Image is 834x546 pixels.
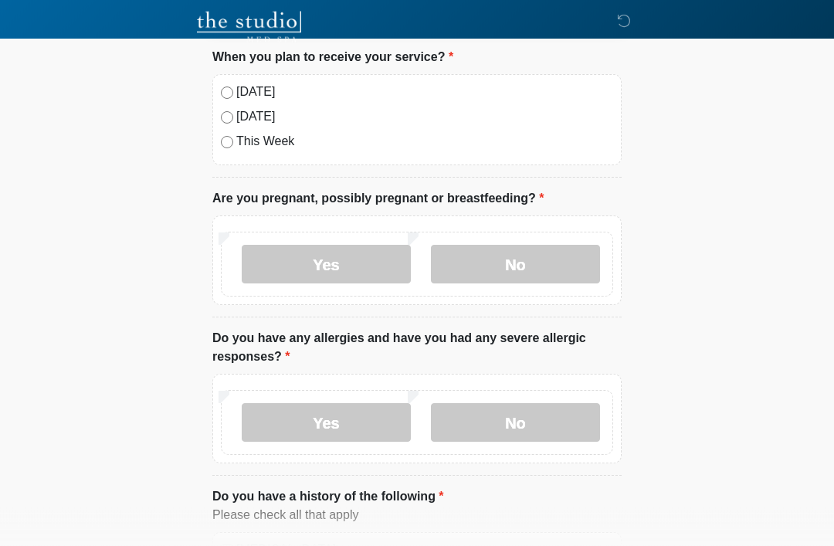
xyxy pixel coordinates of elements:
label: Yes [242,404,411,443]
input: [DATE] [221,112,233,124]
input: [DATE] [221,87,233,100]
label: When you plan to receive your service? [212,49,453,67]
label: No [431,404,600,443]
label: Are you pregnant, possibly pregnant or breastfeeding? [212,190,544,209]
label: This Week [236,133,613,151]
label: [DATE] [236,108,613,127]
img: The Studio Med Spa Logo [197,12,301,42]
label: [DATE] [236,83,613,102]
label: Yes [242,246,411,284]
div: Please check all that apply [212,507,622,525]
label: Do you have a history of the following [212,488,444,507]
input: This Week [221,137,233,149]
label: No [431,246,600,284]
label: Do you have any allergies and have you had any severe allergic responses? [212,330,622,367]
